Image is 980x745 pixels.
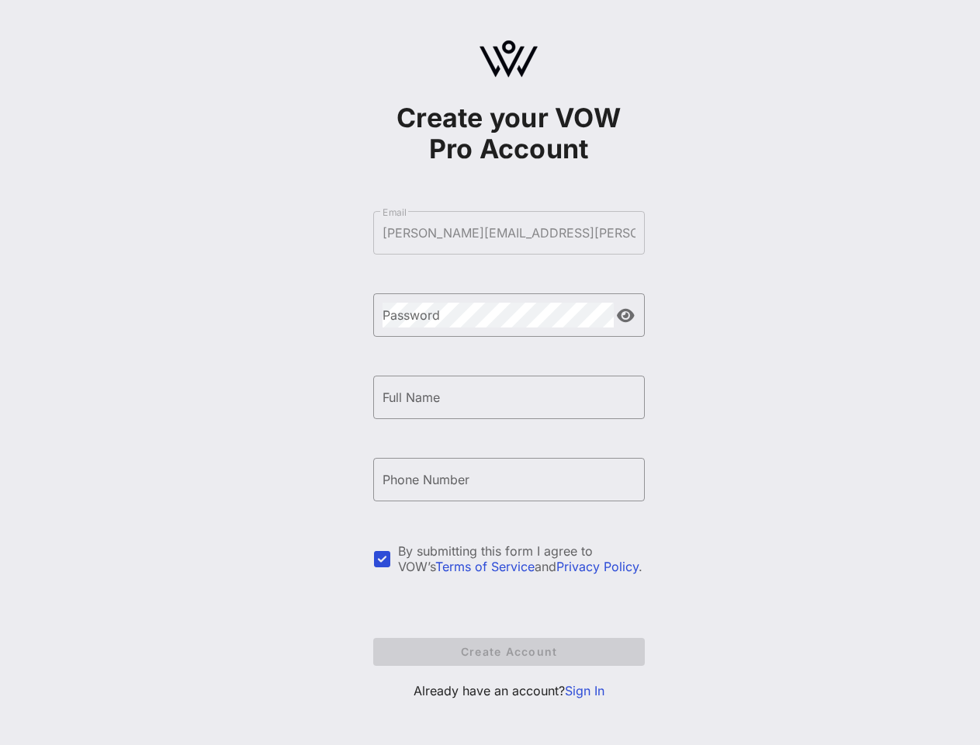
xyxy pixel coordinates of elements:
a: Privacy Policy [556,559,639,574]
button: append icon [617,308,635,324]
a: Sign In [565,683,604,698]
div: By submitting this form I agree to VOW’s and . [398,543,645,574]
label: Email [383,206,407,218]
a: Terms of Service [435,559,535,574]
p: Already have an account? [373,681,645,700]
img: logo.svg [480,40,538,78]
h1: Create your VOW Pro Account [373,102,645,165]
